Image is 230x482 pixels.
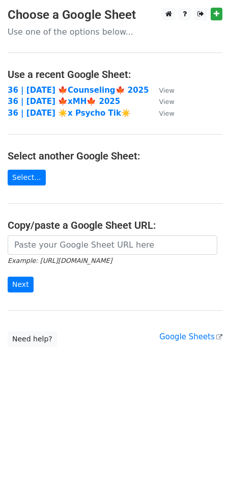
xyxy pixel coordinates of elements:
input: Paste your Google Sheet URL here [8,235,217,255]
small: Example: [URL][DOMAIN_NAME] [8,257,112,264]
p: Use one of the options below... [8,26,222,37]
input: Next [8,277,34,292]
a: View [149,109,175,118]
a: 36 | [DATE] ☀️x Psycho Tik☀️ [8,109,131,118]
small: View [159,98,175,105]
a: Need help? [8,331,57,347]
a: View [149,86,175,95]
h4: Copy/paste a Google Sheet URL: [8,219,222,231]
a: 36 | [DATE] 🍁xMH🍁 2025 [8,97,120,106]
h4: Select another Google Sheet: [8,150,222,162]
a: Select... [8,170,46,185]
small: View [159,87,175,94]
h4: Use a recent Google Sheet: [8,68,222,81]
h3: Choose a Google Sheet [8,8,222,22]
small: View [159,110,175,117]
a: Google Sheets [159,332,222,341]
a: 36 | [DATE] 🍁Counseling🍁 2025 [8,86,149,95]
a: View [149,97,175,106]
